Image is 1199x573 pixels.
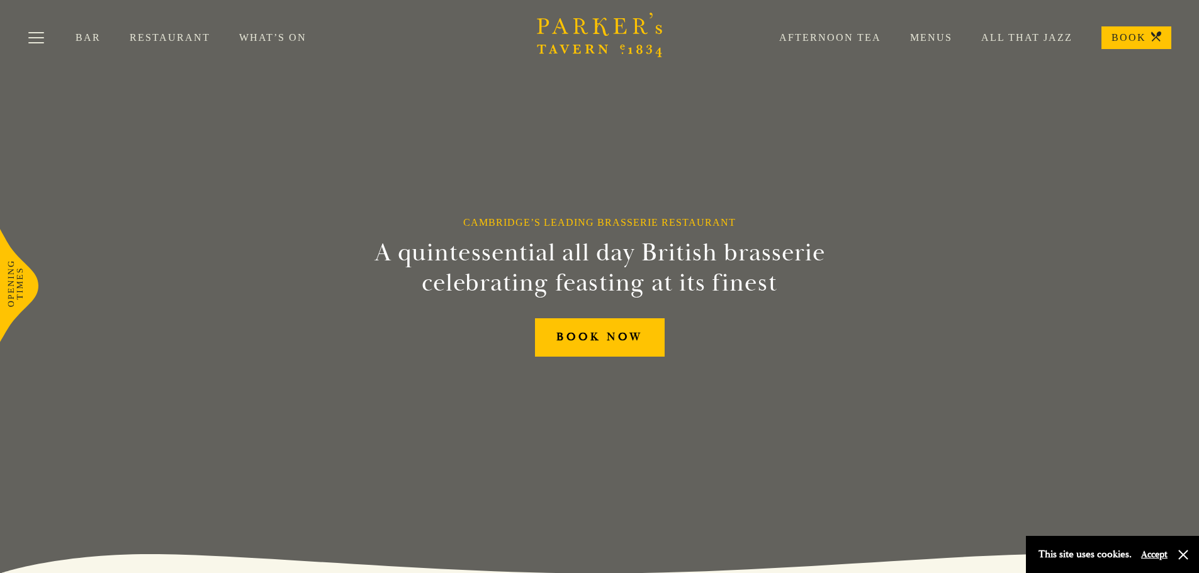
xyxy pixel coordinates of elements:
h2: A quintessential all day British brasserie celebrating feasting at its finest [313,238,887,298]
button: Close and accept [1177,548,1190,561]
button: Accept [1141,548,1168,560]
h1: Cambridge’s Leading Brasserie Restaurant [463,216,736,228]
a: BOOK NOW [535,318,665,357]
p: This site uses cookies. [1039,545,1132,564]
